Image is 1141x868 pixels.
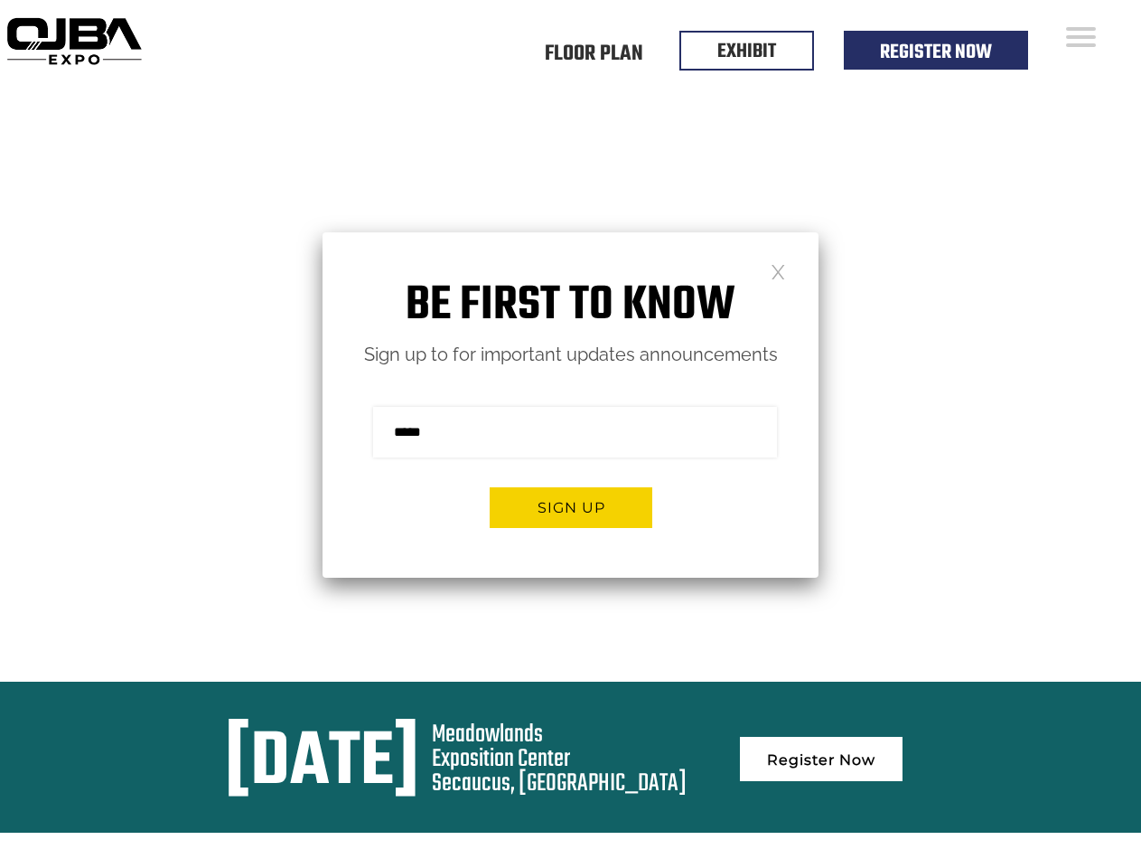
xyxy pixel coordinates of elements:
a: EXHIBIT [717,36,776,67]
a: Register Now [880,37,992,68]
a: Close [771,263,786,278]
h1: Be first to know [323,278,818,335]
div: [DATE] [225,722,419,806]
div: Meadowlands Exposition Center Secaucus, [GEOGRAPHIC_DATA] [432,722,687,796]
button: Sign up [490,487,652,528]
a: Register Now [740,737,903,781]
p: Sign up to for important updates announcements [323,339,818,371]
